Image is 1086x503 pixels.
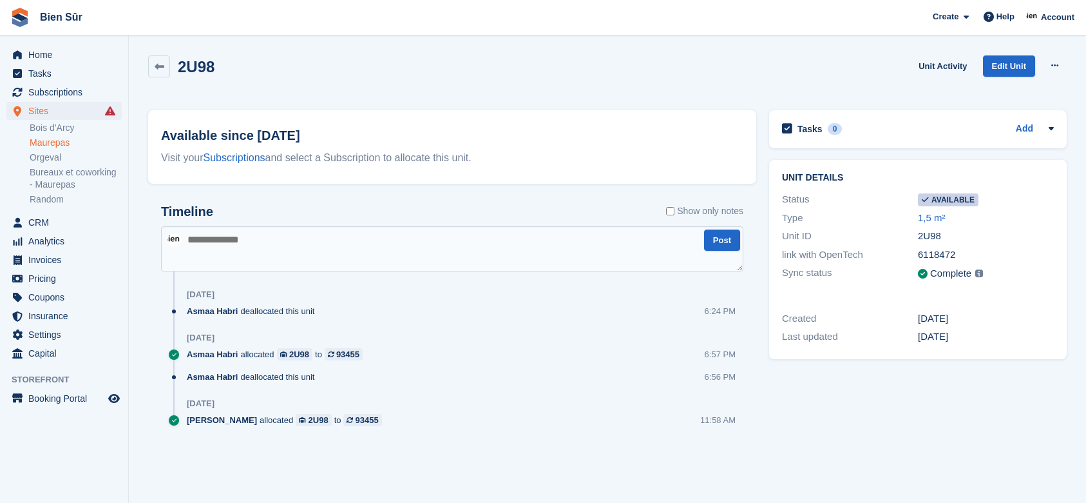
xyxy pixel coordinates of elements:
[30,193,122,206] a: Random
[913,55,972,77] a: Unit Activity
[782,192,918,207] div: Status
[28,46,106,64] span: Home
[28,270,106,288] span: Pricing
[782,229,918,244] div: Unit ID
[343,414,381,426] a: 93455
[167,233,182,247] img: Asmaa Habri
[309,414,329,426] div: 2U98
[6,390,122,408] a: menu
[6,64,122,83] a: menu
[6,307,122,325] a: menu
[705,348,736,360] div: 6:57 PM
[325,348,363,360] a: 93455
[178,58,214,75] h2: 2U98
[187,371,238,383] span: Asmaa Habri
[161,150,743,166] div: Visit your and select a Subscription to allocate this unit.
[996,10,1015,23] span: Help
[705,371,736,383] div: 6:56 PM
[6,102,122,120] a: menu
[12,373,128,386] span: Storefront
[918,193,978,206] span: Available
[204,152,265,163] a: Subscriptions
[918,248,1054,262] div: 6118472
[28,251,106,269] span: Invoices
[6,326,122,344] a: menu
[187,348,238,360] span: Asmaa Habri
[28,344,106,362] span: Capital
[705,305,736,317] div: 6:24 PM
[187,305,321,317] div: deallocated this unit
[782,330,918,344] div: Last updated
[6,288,122,306] a: menu
[187,414,257,426] span: [PERSON_NAME]
[930,266,971,281] div: Complete
[933,10,958,23] span: Create
[28,307,106,325] span: Insurance
[35,6,88,28] a: Bien Sûr
[30,137,122,149] a: Maurepas
[187,414,388,426] div: allocated to
[828,123,843,135] div: 0
[296,414,332,426] a: 2U98
[161,204,213,219] h2: Timeline
[28,288,106,306] span: Coupons
[6,232,122,250] a: menu
[187,371,321,383] div: deallocated this unit
[355,414,378,426] div: 93455
[28,213,106,232] span: CRM
[336,348,359,360] div: 93455
[918,311,1054,326] div: [DATE]
[6,251,122,269] a: menu
[10,8,30,27] img: stora-icon-8386f47178a22dfd0bd8f6a31ec36ba5ce8667c1dd55bd0f319d3a0aa187defe.svg
[782,248,918,262] div: link with OpenTech
[28,232,106,250] span: Analytics
[105,106,115,116] i: Smart entry sync failures have occurred
[277,348,313,360] a: 2U98
[983,55,1035,77] a: Edit Unit
[6,270,122,288] a: menu
[1016,122,1033,137] a: Add
[161,126,743,145] h2: Available since [DATE]
[782,173,1054,183] h2: Unit details
[975,270,983,277] img: icon-info-grey-7440780725fd019a000dd9b08b2336e03edf1995a4989e88bcd33f0948082b44.svg
[704,230,740,251] button: Post
[187,348,369,360] div: allocated to
[666,204,743,218] label: Show only notes
[28,83,106,101] span: Subscriptions
[187,399,214,409] div: [DATE]
[6,213,122,232] a: menu
[106,391,122,406] a: Preview store
[666,204,674,218] input: Show only notes
[28,102,106,120] span: Sites
[187,290,214,300] div: [DATE]
[6,344,122,362] a: menu
[187,333,214,343] div: [DATE]
[918,212,946,223] a: 1,5 m²
[30,152,122,164] a: Orgeval
[28,64,106,83] span: Tasks
[187,305,238,317] span: Asmaa Habri
[782,311,918,326] div: Created
[700,414,736,426] div: 11:58 AM
[30,122,122,134] a: Bois d'Arcy
[28,326,106,344] span: Settings
[289,348,309,360] div: 2U98
[918,229,1054,244] div: 2U98
[6,83,122,101] a: menu
[918,330,1054,344] div: [DATE]
[28,390,106,408] span: Booking Portal
[30,166,122,191] a: Bureaux et coworking - Maurepas
[782,211,918,226] div: Type
[6,46,122,64] a: menu
[797,123,823,135] h2: Tasks
[782,266,918,282] div: Sync status
[1041,11,1074,24] span: Account
[1026,10,1039,23] img: Asmaa Habri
